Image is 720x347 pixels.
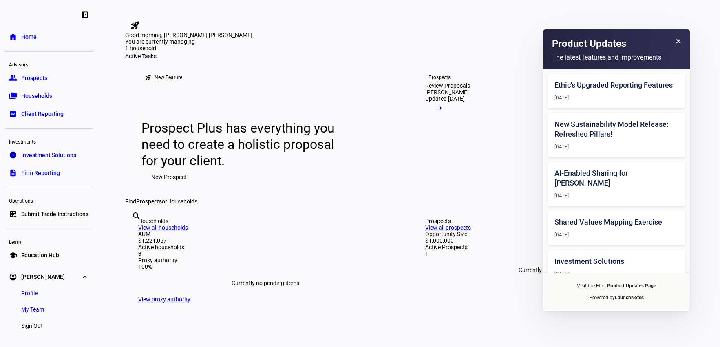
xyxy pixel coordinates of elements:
[425,257,680,283] div: Currently no pending items
[167,198,197,205] span: Households
[138,237,393,244] div: $1,221,067
[425,231,680,237] div: Opportunity Size
[21,210,88,218] span: Submit Trade Instructions
[21,74,47,82] span: Prospects
[554,143,678,150] div: [DATE]
[21,110,64,118] span: Client Reporting
[5,147,93,163] a: pie_chartInvestment Solutions
[425,82,470,89] div: Review Proposals
[9,169,17,177] eth-mat-symbol: description
[21,251,59,259] span: Education Hub
[428,74,451,81] div: Prospects
[125,45,207,53] div: 1 household
[425,244,680,250] div: Active Prospects
[554,168,678,188] h2: AI-Enabled Sharing for [PERSON_NAME]
[552,37,626,51] h1: Product Updates
[132,222,133,232] input: Enter name of prospect or household
[81,11,89,19] eth-mat-symbol: left_panel_close
[132,211,141,221] mat-icon: search
[5,165,93,181] a: descriptionFirm Reporting
[425,237,680,244] div: $1,000,000
[138,257,393,263] div: Proxy authority
[548,294,685,301] p: Powered by
[5,29,93,45] a: homeHome
[9,151,17,159] eth-mat-symbol: pie_chart
[5,88,93,104] a: folder_copyHouseholds
[9,210,17,218] eth-mat-symbol: list_alt_add
[151,169,187,185] span: New Prospect
[15,285,44,301] a: Profile
[125,198,693,205] div: Find or
[9,74,17,82] eth-mat-symbol: group
[145,74,151,81] mat-icon: rocket_launch
[21,289,38,297] span: Profile
[5,58,93,70] div: Advisors
[425,89,469,95] div: [PERSON_NAME]
[554,119,678,139] h2: New Sustainability Model Release: Refreshed Pillars!
[5,236,93,247] div: Learn
[548,283,685,290] p: Visit the Ethic
[5,194,93,206] div: Operations
[5,70,93,86] a: groupProspects
[425,218,680,224] div: Prospects
[81,273,89,281] eth-mat-symbol: expand_more
[138,244,393,250] div: Active households
[155,74,182,81] div: New Feature
[554,94,678,102] div: [DATE]
[130,20,140,30] mat-icon: rocket_launch
[21,305,44,314] span: My Team
[21,169,60,177] span: Firm Reporting
[138,224,188,231] a: View all households
[138,263,393,270] div: 100%
[552,53,680,61] p: The latest features and improvements
[21,151,76,159] span: Investment Solutions
[21,92,52,100] span: Households
[9,110,17,118] eth-mat-symbol: bid_landscape
[615,295,644,301] a: LaunchNotes
[554,217,678,227] h2: Shared Values Mapping Exercise
[141,120,342,169] div: Prospect Plus has everything you need to create a holistic proposal for your client.
[21,322,43,330] span: Sign Out
[554,192,678,199] div: [DATE]
[21,273,65,281] span: [PERSON_NAME]
[9,273,17,281] eth-mat-symbol: account_circle
[554,270,678,278] div: [DATE]
[138,270,393,296] div: Currently no pending items
[138,218,393,224] div: Households
[21,33,37,41] span: Home
[15,301,51,318] a: My Team
[125,53,693,60] div: Active Tasks
[138,250,393,257] div: 3
[125,32,693,38] div: Good morning, [PERSON_NAME] [PERSON_NAME]
[9,92,17,100] eth-mat-symbol: folder_copy
[125,38,195,45] span: You are currently managing
[5,135,93,147] div: Investments
[607,283,656,289] a: Product Updates Page
[425,95,465,102] div: Updated [DATE]
[425,224,471,231] a: View all prospects
[554,231,678,239] div: [DATE]
[5,106,93,122] a: bid_landscapeClient Reporting
[425,250,680,257] div: 1
[136,198,162,205] span: Prospects
[554,80,678,90] h2: Ethic's Upgraded Reporting Features
[412,60,548,198] a: ProspectsReview Proposals[PERSON_NAME]Updated [DATE]
[138,231,393,237] div: AUM
[9,33,17,41] eth-mat-symbol: home
[554,256,678,266] h2: Investment Solutions
[141,169,197,185] button: New Prospect
[9,251,17,259] eth-mat-symbol: school
[435,104,443,112] mat-icon: arrow_right_alt
[138,296,190,303] a: View proxy authority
